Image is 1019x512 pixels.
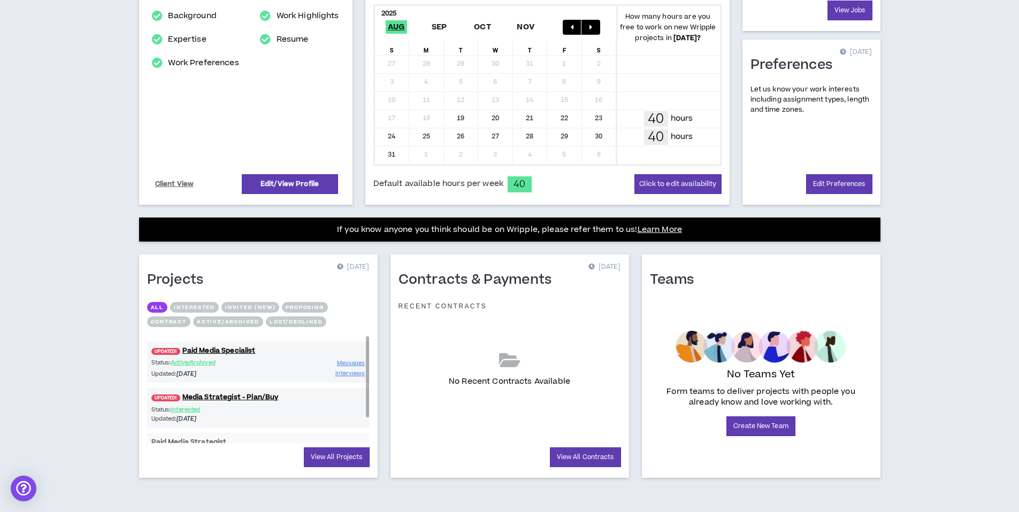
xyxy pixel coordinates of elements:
[550,447,621,467] a: View All Contracts
[409,39,444,55] div: M
[147,346,370,356] a: UPDATED!Paid Media Specialist
[151,358,258,367] p: Status:
[221,302,279,313] button: Invited (new)
[373,178,503,190] span: Default available hours per week
[171,359,216,367] span: Active/Archived
[335,368,365,378] a: Interviews
[547,39,582,55] div: F
[513,39,548,55] div: T
[444,39,479,55] div: T
[11,476,36,501] div: Open Intercom Messenger
[177,370,196,378] i: [DATE]
[335,369,365,377] span: Interviews
[449,376,570,387] p: No Recent Contracts Available
[171,406,200,414] span: Interested
[177,415,196,423] i: [DATE]
[588,262,620,273] p: [DATE]
[170,302,219,313] button: Interested
[726,416,795,436] a: Create New Team
[154,175,196,193] a: Client View
[515,20,537,34] span: Nov
[193,316,263,327] button: Active/Archived
[151,394,180,401] span: UPDATED!
[304,447,370,467] a: View All Projects
[168,10,216,22] a: Background
[337,359,365,367] span: Messages
[828,1,872,20] a: View Jobs
[616,11,720,43] p: How many hours are you free to work on new Wripple projects in
[671,113,693,125] p: hours
[277,33,309,46] a: Resume
[582,39,617,55] div: S
[750,57,841,74] h1: Preferences
[168,57,239,69] a: Work Preferences
[277,10,339,22] a: Work Highlights
[727,367,795,382] p: No Teams Yet
[147,302,167,313] button: All
[151,414,258,423] p: Updated:
[676,331,846,363] img: empty
[151,348,180,355] span: UPDATED!
[750,84,872,115] p: Let us know your work interests including assignment types, length and time zones.
[151,405,258,414] p: Status:
[147,392,370,402] a: UPDATED!Media Strategist - Plan/Buy
[430,20,449,34] span: Sep
[282,302,327,313] button: Proposing
[337,223,682,236] p: If you know anyone you think should be on Wripple, please refer them to us!
[472,20,493,34] span: Oct
[147,316,190,327] button: Contract
[375,39,410,55] div: S
[168,33,206,46] a: Expertise
[151,369,258,378] p: Updated:
[654,386,868,408] p: Form teams to deliver projects with people you already know and love working with.
[840,47,872,58] p: [DATE]
[386,20,407,34] span: Aug
[242,174,338,194] a: Edit/View Profile
[399,271,560,289] h1: Contracts & Payments
[337,358,365,368] a: Messages
[806,174,872,194] a: Edit Preferences
[673,33,701,43] b: [DATE] ?
[671,131,693,143] p: hours
[478,39,513,55] div: W
[381,9,397,18] b: 2025
[147,271,212,289] h1: Projects
[337,262,369,273] p: [DATE]
[399,302,487,311] p: Recent Contracts
[638,224,682,235] a: Learn More
[634,174,721,194] button: Click to edit availability
[650,271,702,289] h1: Teams
[266,316,326,327] button: Lost/Declined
